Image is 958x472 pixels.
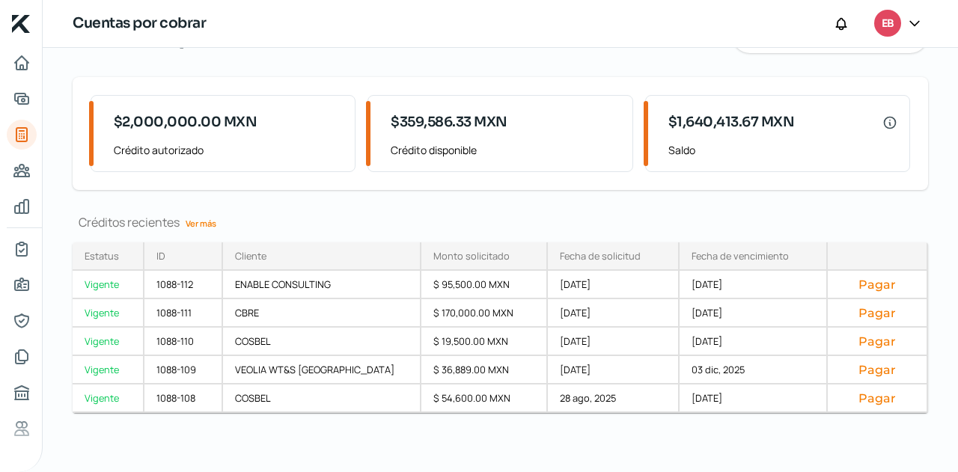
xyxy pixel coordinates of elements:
[73,13,206,34] h1: Cuentas por cobrar
[223,356,421,384] div: VEOLIA WT&S [GEOGRAPHIC_DATA]
[7,234,37,264] a: Mi contrato
[560,249,641,263] div: Fecha de solicitud
[668,141,897,159] span: Saldo
[680,299,828,328] div: [DATE]
[7,342,37,372] a: Documentos
[144,299,223,328] div: 1088-111
[882,15,894,33] span: EB
[7,84,37,114] a: Adelantar facturas
[421,271,549,299] div: $ 95,500.00 MXN
[223,328,421,356] div: COSBEL
[840,305,915,320] button: Pagar
[7,191,37,221] a: Mis finanzas
[180,212,222,235] a: Ver más
[692,249,789,263] div: Fecha de vencimiento
[7,270,37,300] a: Información general
[421,328,549,356] div: $ 19,500.00 MXN
[156,249,165,263] div: ID
[235,249,266,263] div: Cliente
[668,112,795,132] span: $1,640,413.67 MXN
[144,356,223,384] div: 1088-109
[680,384,828,413] div: [DATE]
[548,356,680,384] div: [DATE]
[73,214,928,230] div: Créditos recientes
[144,328,223,356] div: 1088-110
[840,390,915,405] button: Pagar
[421,384,549,413] div: $ 54,600.00 MXN
[73,328,144,356] a: Vigente
[73,299,144,328] a: Vigente
[73,356,144,384] a: Vigente
[680,271,828,299] div: [DATE]
[85,249,119,263] div: Estatus
[7,156,37,186] a: Pago a proveedores
[7,48,37,78] a: Inicio
[548,328,680,356] div: [DATE]
[548,299,680,328] div: [DATE]
[223,271,421,299] div: ENABLE CONSULTING
[840,277,915,292] button: Pagar
[840,362,915,377] button: Pagar
[433,249,510,263] div: Monto solicitado
[7,378,37,408] a: Buró de crédito
[223,299,421,328] div: CBRE
[73,384,144,413] a: Vigente
[7,414,37,444] a: Referencias
[114,112,257,132] span: $2,000,000.00 MXN
[391,112,507,132] span: $359,586.33 MXN
[421,299,549,328] div: $ 170,000.00 MXN
[223,384,421,413] div: COSBEL
[144,271,223,299] div: 1088-112
[7,120,37,150] a: Tus créditos
[391,141,620,159] span: Crédito disponible
[680,356,828,384] div: 03 dic, 2025
[548,384,680,413] div: 28 ago, 2025
[7,306,37,336] a: Representantes
[421,356,549,384] div: $ 36,889.00 MXN
[73,271,144,299] a: Vigente
[114,141,343,159] span: Crédito autorizado
[548,271,680,299] div: [DATE]
[144,384,223,413] div: 1088-108
[840,334,915,349] button: Pagar
[680,328,828,356] div: [DATE]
